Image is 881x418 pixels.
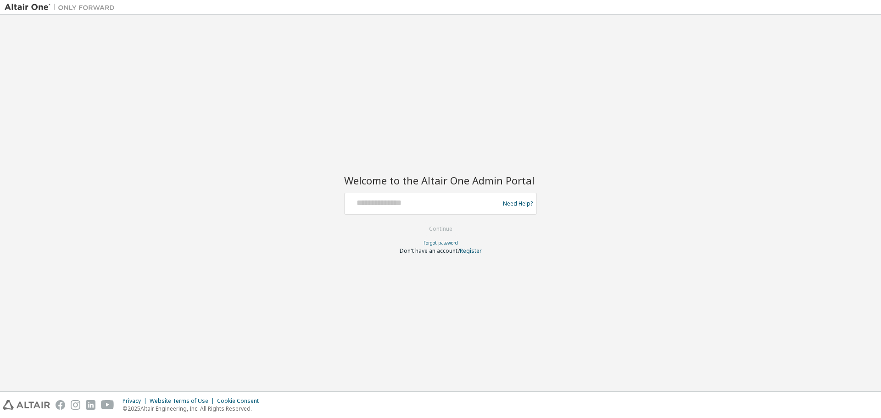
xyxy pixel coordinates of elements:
span: Don't have an account? [400,247,460,255]
img: instagram.svg [71,400,80,410]
img: facebook.svg [56,400,65,410]
h2: Welcome to the Altair One Admin Portal [344,174,537,187]
a: Register [460,247,482,255]
a: Need Help? [503,203,533,204]
a: Forgot password [424,240,458,246]
img: linkedin.svg [86,400,95,410]
img: altair_logo.svg [3,400,50,410]
div: Cookie Consent [217,397,264,405]
div: Privacy [123,397,150,405]
img: youtube.svg [101,400,114,410]
p: © 2025 Altair Engineering, Inc. All Rights Reserved. [123,405,264,412]
img: Altair One [5,3,119,12]
div: Website Terms of Use [150,397,217,405]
